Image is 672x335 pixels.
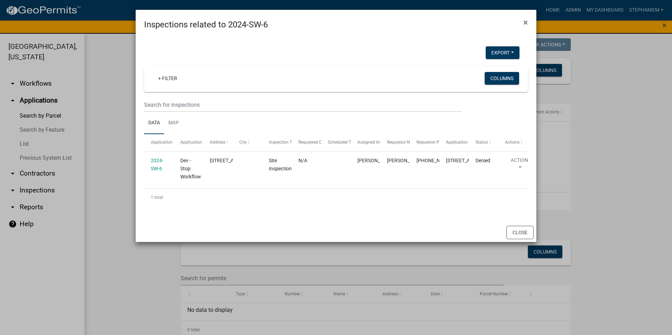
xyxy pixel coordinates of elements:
span: Requested Date [298,140,328,145]
span: Cedrick Moreland [357,158,395,163]
span: Status [476,140,488,145]
span: Cedrick Moreland [387,158,425,163]
datatable-header-cell: City [233,134,262,151]
a: Map [164,112,183,134]
datatable-header-cell: Scheduled Time [321,134,351,151]
span: 744 S STEEL BRIDGE RD [446,158,489,163]
datatable-header-cell: Application Description [439,134,469,151]
button: Close [506,226,534,239]
datatable-header-cell: Application [144,134,174,151]
button: Export [486,46,519,59]
a: + Filter [153,72,183,85]
datatable-header-cell: Status [469,134,498,151]
button: Columns [485,72,519,85]
button: Action [505,157,534,174]
datatable-header-cell: Actions [498,134,528,151]
datatable-header-cell: Address [203,134,233,151]
span: Address [210,140,225,145]
span: Application Description [446,140,490,145]
span: 744 S STEEL BRIDGE RD [210,158,253,163]
span: Scheduled Time [328,140,358,145]
datatable-header-cell: Requestor Phone [410,134,439,151]
span: Requestor Phone [416,140,449,145]
span: Application Type [180,140,212,145]
button: Close [518,13,534,32]
span: Requestor Name [387,140,419,145]
span: N/A [298,158,307,163]
span: Actions [505,140,519,145]
input: Search for inspections [144,98,462,112]
span: Assigned Inspector [357,140,394,145]
datatable-header-cell: Requestor Name [380,134,410,151]
h4: Inspections related to 2024-SW-6 [144,18,268,31]
div: 1 total [144,189,528,206]
a: 2024-SW-6 [151,158,163,171]
span: Denied [476,158,490,163]
span: Inspection Type [269,140,299,145]
datatable-header-cell: Inspection Type [262,134,292,151]
span: Site Inspection [269,158,292,171]
span: 706-485-2776 [416,158,458,163]
span: Application [151,140,173,145]
span: Dev - Stop Workflow [180,158,201,179]
datatable-header-cell: Assigned Inspector [351,134,380,151]
span: City [239,140,247,145]
datatable-header-cell: Application Type [174,134,203,151]
span: × [523,18,528,27]
datatable-header-cell: Requested Date [292,134,321,151]
a: Data [144,112,164,134]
